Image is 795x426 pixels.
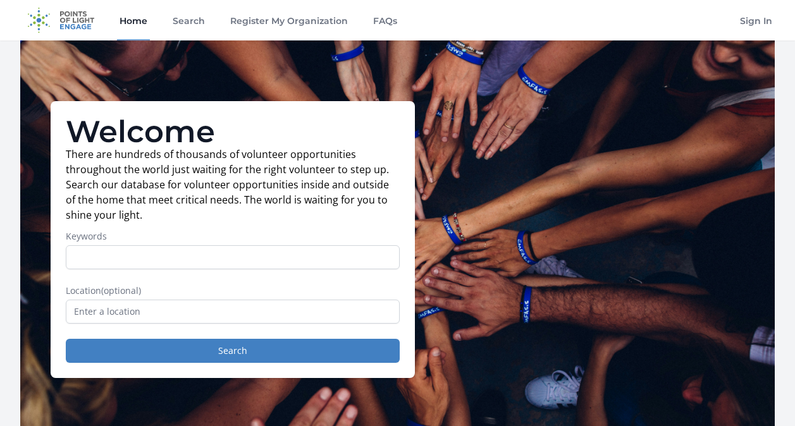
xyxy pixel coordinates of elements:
h1: Welcome [66,116,400,147]
span: (optional) [101,284,141,296]
button: Search [66,339,400,363]
label: Location [66,284,400,297]
p: There are hundreds of thousands of volunteer opportunities throughout the world just waiting for ... [66,147,400,222]
label: Keywords [66,230,400,243]
input: Enter a location [66,300,400,324]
